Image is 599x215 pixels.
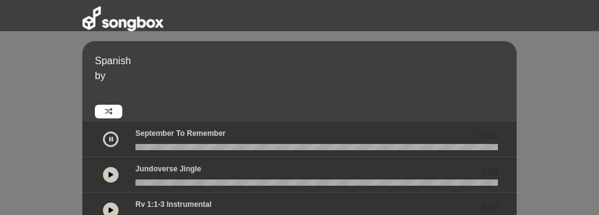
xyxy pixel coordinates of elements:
span: 0.00 [481,201,498,214]
span: by [95,70,105,81]
span: 00:00 [476,130,498,143]
p: Jundoverse Jingle [135,163,201,174]
img: songbox-logo-white.png [82,6,163,31]
p: September to Remember [135,128,226,139]
span: 0.00 [481,165,498,178]
p: Spanish [95,54,514,69]
p: Rv 1:1-3 Instrumental [135,199,212,210]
